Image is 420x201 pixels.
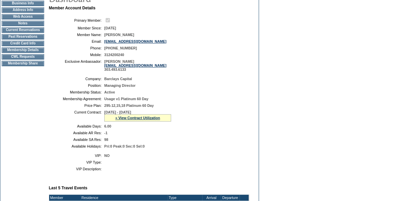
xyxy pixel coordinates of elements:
td: Phone: [51,46,102,50]
td: Available Days: [51,124,102,128]
a: [EMAIL_ADDRESS][DOMAIN_NAME] [104,63,166,67]
a: » View Contract Utilization [115,116,160,120]
span: 98 [104,138,108,142]
b: Last 5 Travel Events [49,186,87,190]
td: Membership Details [2,47,44,53]
span: 6.00 [104,124,111,128]
b: Member Account Details [49,6,96,10]
td: Arrival [202,195,221,201]
span: NO [104,154,110,158]
td: Member Name: [51,33,102,37]
td: Current Contract: [51,110,102,122]
td: CWL Requests [2,54,44,59]
a: [EMAIL_ADDRESS][DOMAIN_NAME] [104,39,166,43]
td: Membership Status: [51,90,102,94]
td: Member Since: [51,26,102,30]
td: VIP: [51,154,102,158]
td: Company: [51,77,102,81]
span: [PHONE_NUMBER] [104,46,137,50]
span: -1 [104,131,107,135]
td: Credit Card Info [2,41,44,46]
span: Barclays Capital [104,77,132,81]
td: Membership Agreement: [51,97,102,101]
td: Price Plan: [51,104,102,108]
td: Primary Member: [51,17,102,23]
td: Exclusive Ambassador: [51,59,102,71]
span: [DATE] - [DATE] [104,110,131,114]
span: Active [104,90,115,94]
td: Address Info [2,7,44,13]
td: Business Info [2,1,44,6]
td: Available SA Res: [51,138,102,142]
td: Available AR Res: [51,131,102,135]
td: Mobile: [51,53,102,57]
span: 3124200240 [104,53,124,57]
span: Managing Director [104,83,136,87]
td: Member [49,195,81,201]
td: Web Access [2,14,44,19]
td: Position: [51,83,102,87]
td: Type [168,195,202,201]
td: VIP Description: [51,167,102,171]
span: [PERSON_NAME] [104,33,134,37]
td: Email: [51,39,102,43]
span: Pri:0 Peak:0 Sec:0 Sel:0 [104,144,145,148]
td: Membership Share [2,61,44,66]
span: [PERSON_NAME] 303.493.6133 [104,59,166,71]
td: Residence [81,195,168,201]
td: Notes [2,21,44,26]
td: VIP Type: [51,160,102,164]
td: Available Holidays: [51,144,102,148]
span: 295-12,15,18 Platinum 60 Day [104,104,154,108]
span: Usage v1 Platinum 60 Day [104,97,148,101]
td: Departure [221,195,240,201]
td: Current Reservations [2,27,44,33]
td: Past Reservations [2,34,44,39]
span: [DATE] [104,26,116,30]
